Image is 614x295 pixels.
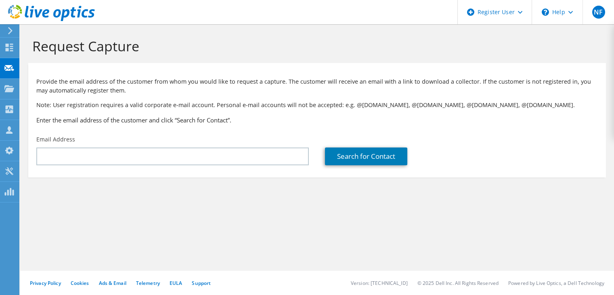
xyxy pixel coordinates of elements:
a: Support [192,280,211,287]
a: EULA [170,280,182,287]
a: Telemetry [136,280,160,287]
a: Cookies [71,280,89,287]
p: Provide the email address of the customer from whom you would like to request a capture. The cust... [36,77,598,95]
h1: Request Capture [32,38,598,55]
li: Powered by Live Optics, a Dell Technology [508,280,604,287]
a: Search for Contact [325,147,407,165]
p: Note: User registration requires a valid corporate e-mail account. Personal e-mail accounts will ... [36,101,598,110]
label: Email Address [36,135,75,143]
svg: \n [542,8,549,16]
h3: Enter the email address of the customer and click “Search for Contact”. [36,116,598,124]
a: Privacy Policy [30,280,61,287]
li: Version: [TECHNICAL_ID] [351,280,408,287]
a: Ads & Email [99,280,126,287]
li: © 2025 Dell Inc. All Rights Reserved [417,280,499,287]
span: NF [592,6,605,19]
